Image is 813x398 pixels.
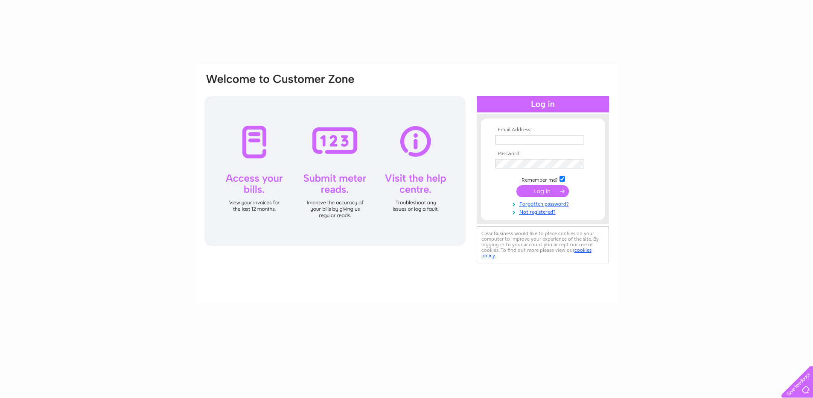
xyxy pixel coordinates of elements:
[493,151,592,157] th: Password:
[493,127,592,133] th: Email Address:
[481,247,592,259] a: cookies policy
[493,175,592,183] td: Remember me?
[495,199,592,207] a: Forgotten password?
[516,185,569,197] input: Submit
[477,226,609,263] div: Clear Business would like to place cookies on your computer to improve your experience of the sit...
[495,207,592,215] a: Not registered?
